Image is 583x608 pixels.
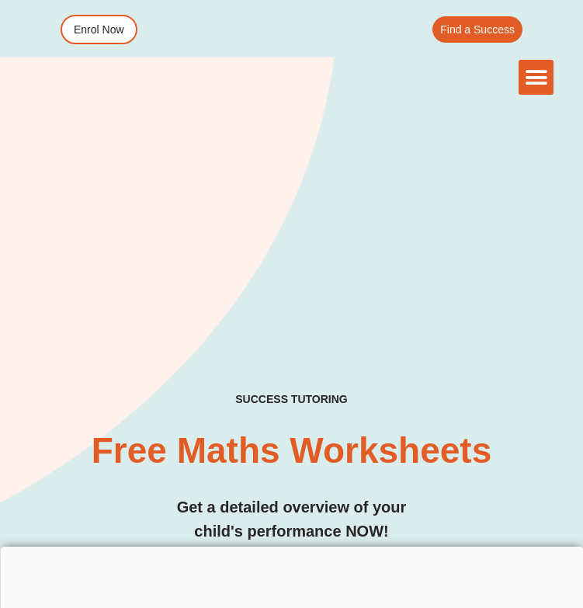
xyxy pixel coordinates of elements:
iframe: Chat Widget [505,533,583,608]
h3: Get a detailed overview of your child's performance NOW! [29,495,554,544]
div: Menu Toggle [519,60,554,95]
span: Enrol Now [74,24,124,35]
h2: Free Maths Worksheets​ [29,429,554,472]
a: Find a Success [432,16,522,43]
span: Find a Success [440,24,515,35]
h4: SUCCESS TUTORING​ [29,393,554,406]
a: Enrol Now [61,15,137,44]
